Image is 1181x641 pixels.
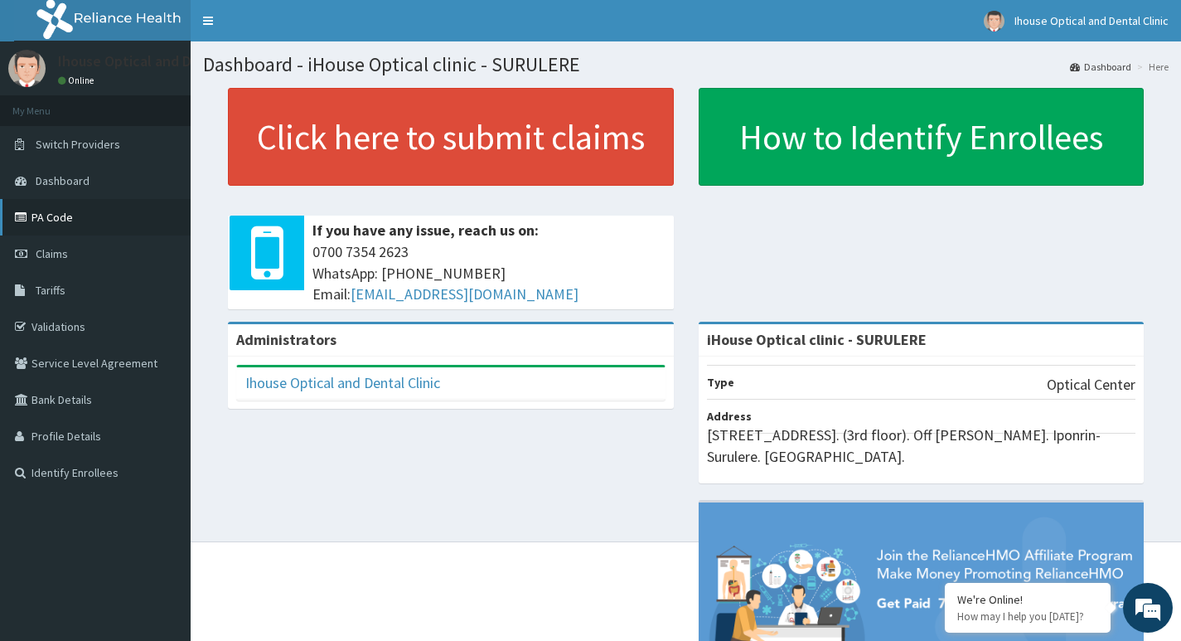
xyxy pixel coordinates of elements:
img: d_794563401_company_1708531726252_794563401 [31,83,67,124]
p: How may I help you today? [957,609,1098,624]
div: Chat with us now [86,93,278,114]
b: If you have any issue, reach us on: [312,221,539,240]
a: Ihouse Optical and Dental Clinic [245,373,440,392]
a: How to Identify Enrollees [699,88,1145,186]
span: Tariffs [36,283,65,298]
b: Address [707,409,752,424]
span: Dashboard [36,173,90,188]
span: We're online! [96,209,229,376]
img: User Image [984,11,1004,32]
a: Dashboard [1070,60,1131,74]
strong: iHouse Optical clinic - SURULERE [707,330,927,349]
p: [STREET_ADDRESS]. (3rd floor). Off [PERSON_NAME]. Iponrin- Surulere. [GEOGRAPHIC_DATA]. [707,425,1136,467]
li: Here [1133,60,1169,74]
a: Online [58,75,98,86]
b: Administrators [236,330,336,349]
a: [EMAIL_ADDRESS][DOMAIN_NAME] [351,284,578,304]
span: Ihouse Optical and Dental Clinic [1014,13,1169,28]
h1: Dashboard - iHouse Optical clinic - SURULERE [203,54,1169,75]
span: Switch Providers [36,137,120,152]
span: Claims [36,246,68,261]
textarea: Type your message and hit 'Enter' [8,453,316,511]
img: User Image [8,50,46,87]
p: Ihouse Optical and Dental Clinic [58,54,264,69]
div: Minimize live chat window [272,8,312,48]
p: Optical Center [1047,374,1135,396]
div: We're Online! [957,592,1098,607]
b: Type [707,375,734,390]
a: Click here to submit claims [228,88,674,186]
span: 0700 7354 2623 WhatsApp: [PHONE_NUMBER] Email: [312,241,666,305]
